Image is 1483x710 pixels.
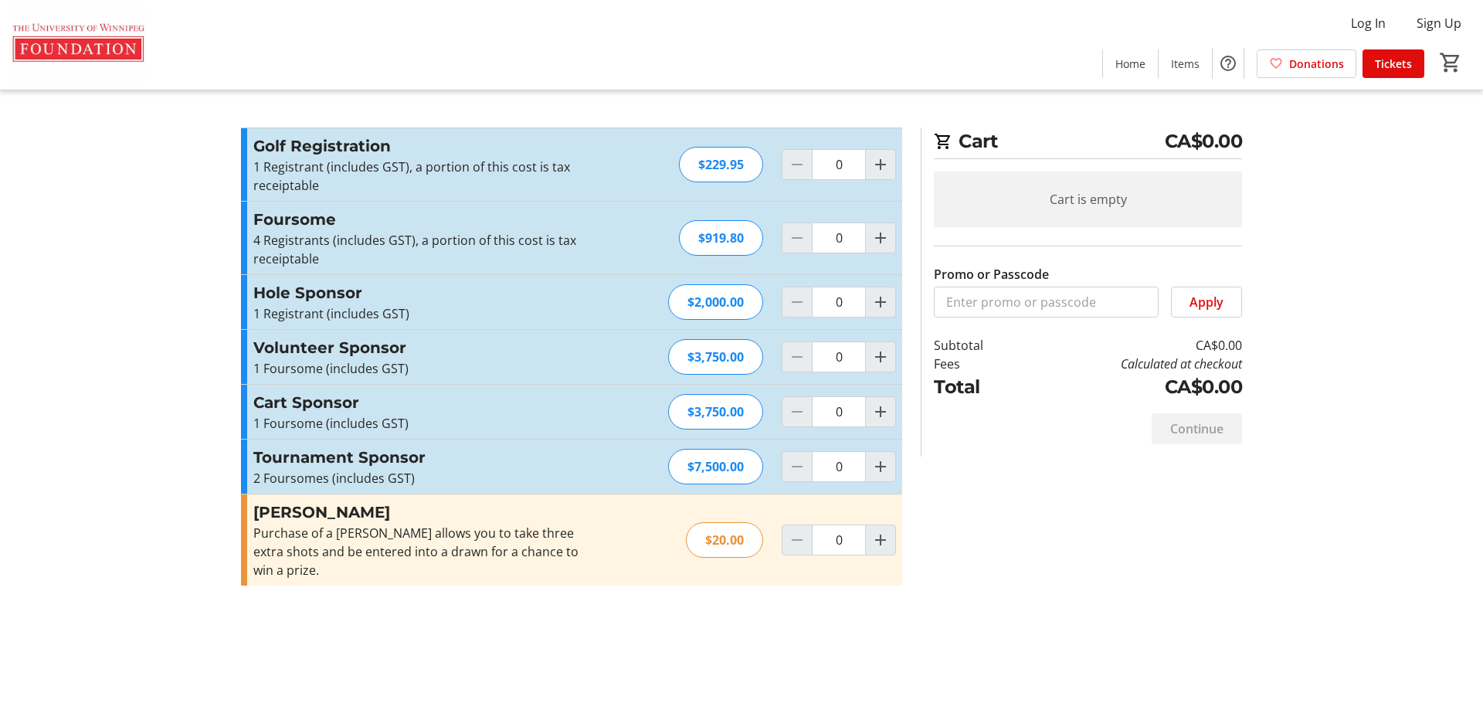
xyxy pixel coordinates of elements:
[686,522,763,558] div: $20.00
[934,265,1049,284] label: Promo or Passcode
[253,304,591,323] p: 1 Registrant (includes GST)
[253,359,591,378] p: 1 Foursome (includes GST)
[934,287,1159,318] input: Enter promo or passcode
[253,446,591,469] h3: Tournament Sponsor
[934,127,1242,159] h2: Cart
[668,339,763,375] div: $3,750.00
[934,172,1242,227] div: Cart is empty
[812,525,866,555] input: Mulligan Quantity
[1103,49,1158,78] a: Home
[812,223,866,253] input: Foursome Quantity
[812,287,866,318] input: Hole Sponsor Quantity
[253,336,591,359] h3: Volunteer Sponsor
[1023,355,1242,373] td: Calculated at checkout
[866,342,895,372] button: Increment by one
[253,469,591,487] p: 2 Foursomes (includes GST)
[1351,14,1386,32] span: Log In
[1339,11,1398,36] button: Log In
[1023,373,1242,401] td: CA$0.00
[1289,56,1344,72] span: Donations
[866,150,895,179] button: Increment by one
[1437,49,1464,76] button: Cart
[1363,49,1424,78] a: Tickets
[866,452,895,481] button: Increment by one
[253,134,591,158] h3: Golf Registration
[253,391,591,414] h3: Cart Sponsor
[253,501,591,524] h3: [PERSON_NAME]
[866,223,895,253] button: Increment by one
[1375,56,1412,72] span: Tickets
[253,158,591,195] p: 1 Registrant (includes GST), a portion of this cost is tax receiptable
[1257,49,1356,78] a: Donations
[866,287,895,317] button: Increment by one
[253,208,591,231] h3: Foursome
[1159,49,1212,78] a: Items
[679,220,763,256] div: $919.80
[812,341,866,372] input: Volunteer Sponsor Quantity
[1171,56,1200,72] span: Items
[1213,48,1244,79] button: Help
[668,394,763,430] div: $3,750.00
[253,414,591,433] p: 1 Foursome (includes GST)
[668,449,763,484] div: $7,500.00
[1023,336,1242,355] td: CA$0.00
[1189,293,1223,311] span: Apply
[1165,127,1243,155] span: CA$0.00
[934,373,1023,401] td: Total
[934,336,1023,355] td: Subtotal
[866,397,895,426] button: Increment by one
[668,284,763,320] div: $2,000.00
[9,6,147,83] img: The U of W Foundation's Logo
[253,281,591,304] h3: Hole Sponsor
[1417,14,1461,32] span: Sign Up
[1171,287,1242,318] button: Apply
[679,147,763,182] div: $229.95
[812,451,866,482] input: Tournament Sponsor Quantity
[866,525,895,555] button: Increment by one
[253,231,591,268] p: 4 Registrants (includes GST), a portion of this cost is tax receiptable
[1115,56,1145,72] span: Home
[253,524,591,579] div: Purchase of a [PERSON_NAME] allows you to take three extra shots and be entered into a drawn for ...
[1404,11,1474,36] button: Sign Up
[812,396,866,427] input: Cart Sponsor Quantity
[934,355,1023,373] td: Fees
[812,149,866,180] input: Golf Registration Quantity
